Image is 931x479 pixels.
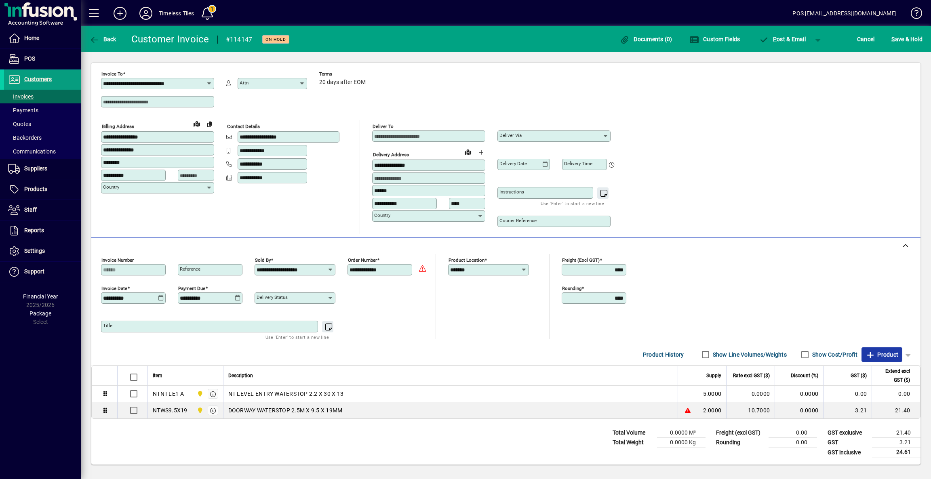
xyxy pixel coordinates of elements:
[8,93,34,100] span: Invoices
[562,286,581,291] mat-label: Rounding
[872,428,920,438] td: 21.40
[153,371,162,380] span: Item
[769,438,817,447] td: 0.00
[499,161,527,166] mat-label: Delivery date
[24,165,47,172] span: Suppliers
[373,124,394,129] mat-label: Deliver To
[348,257,377,263] mat-label: Order number
[4,90,81,103] a: Invoices
[226,33,253,46] div: #114147
[228,371,253,380] span: Description
[4,145,81,158] a: Communications
[195,406,204,415] span: Dunedin
[4,49,81,69] a: POS
[905,2,921,28] a: Knowledge Base
[449,257,484,263] mat-label: Product location
[640,347,687,362] button: Product History
[499,218,537,223] mat-label: Courier Reference
[851,371,867,380] span: GST ($)
[24,186,47,192] span: Products
[29,310,51,317] span: Package
[872,386,920,402] td: 0.00
[706,371,721,380] span: Supply
[159,7,194,20] div: Timeless Tiles
[255,257,271,263] mat-label: Sold by
[103,323,112,328] mat-label: Title
[643,348,684,361] span: Product History
[541,199,604,208] mat-hint: Use 'Enter' to start a new line
[891,36,895,42] span: S
[811,351,857,359] label: Show Cost/Profit
[703,390,722,398] span: 5.0000
[4,179,81,200] a: Products
[4,241,81,261] a: Settings
[499,132,522,138] mat-label: Deliver via
[791,371,818,380] span: Discount (%)
[872,438,920,447] td: 3.21
[24,227,44,233] span: Reports
[499,189,524,195] mat-label: Instructions
[609,428,657,438] td: Total Volume
[861,347,902,362] button: Product
[319,79,366,86] span: 20 days after EOM
[101,257,134,263] mat-label: Invoice number
[87,32,118,46] button: Back
[564,161,592,166] mat-label: Delivery time
[731,406,770,414] div: 10.7000
[889,32,925,46] button: Save & Hold
[823,402,872,418] td: 3.21
[824,447,872,458] td: GST inclusive
[257,294,288,300] mat-label: Delivery status
[4,131,81,145] a: Backorders
[153,406,187,414] div: NTWS9.5X19
[792,7,897,20] div: POS [EMAIL_ADDRESS][DOMAIN_NAME]
[689,36,740,42] span: Custom Fields
[24,35,39,41] span: Home
[23,293,58,300] span: Financial Year
[131,33,209,46] div: Customer Invoice
[107,6,133,21] button: Add
[866,348,898,361] span: Product
[712,438,769,447] td: Rounding
[755,32,810,46] button: Post & Email
[759,36,806,42] span: ost & Email
[190,117,203,130] a: View on map
[4,103,81,117] a: Payments
[153,390,184,398] div: NTNT-LE1-A
[461,145,474,158] a: View on map
[824,428,872,438] td: GST exclusive
[24,206,37,213] span: Staff
[733,371,770,380] span: Rate excl GST ($)
[824,438,872,447] td: GST
[203,118,216,130] button: Copy to Delivery address
[877,367,910,384] span: Extend excl GST ($)
[4,262,81,282] a: Support
[4,200,81,220] a: Staff
[773,36,777,42] span: P
[823,386,872,402] td: 0.00
[133,6,159,21] button: Profile
[703,406,722,414] span: 2.0000
[872,402,920,418] td: 21.40
[620,36,672,42] span: Documents (0)
[712,428,769,438] td: Freight (excl GST)
[855,32,877,46] button: Cancel
[101,71,123,77] mat-label: Invoice To
[180,266,200,272] mat-label: Reference
[4,159,81,179] a: Suppliers
[731,390,770,398] div: 0.0000
[657,428,706,438] td: 0.0000 M³
[24,76,52,82] span: Customers
[240,80,249,86] mat-label: Attn
[24,268,44,275] span: Support
[101,286,127,291] mat-label: Invoice date
[4,117,81,131] a: Quotes
[103,184,119,190] mat-label: Country
[687,32,742,46] button: Custom Fields
[857,33,875,46] span: Cancel
[24,55,35,62] span: POS
[562,257,600,263] mat-label: Freight (excl GST)
[4,221,81,241] a: Reports
[374,212,390,218] mat-label: Country
[8,134,42,141] span: Backorders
